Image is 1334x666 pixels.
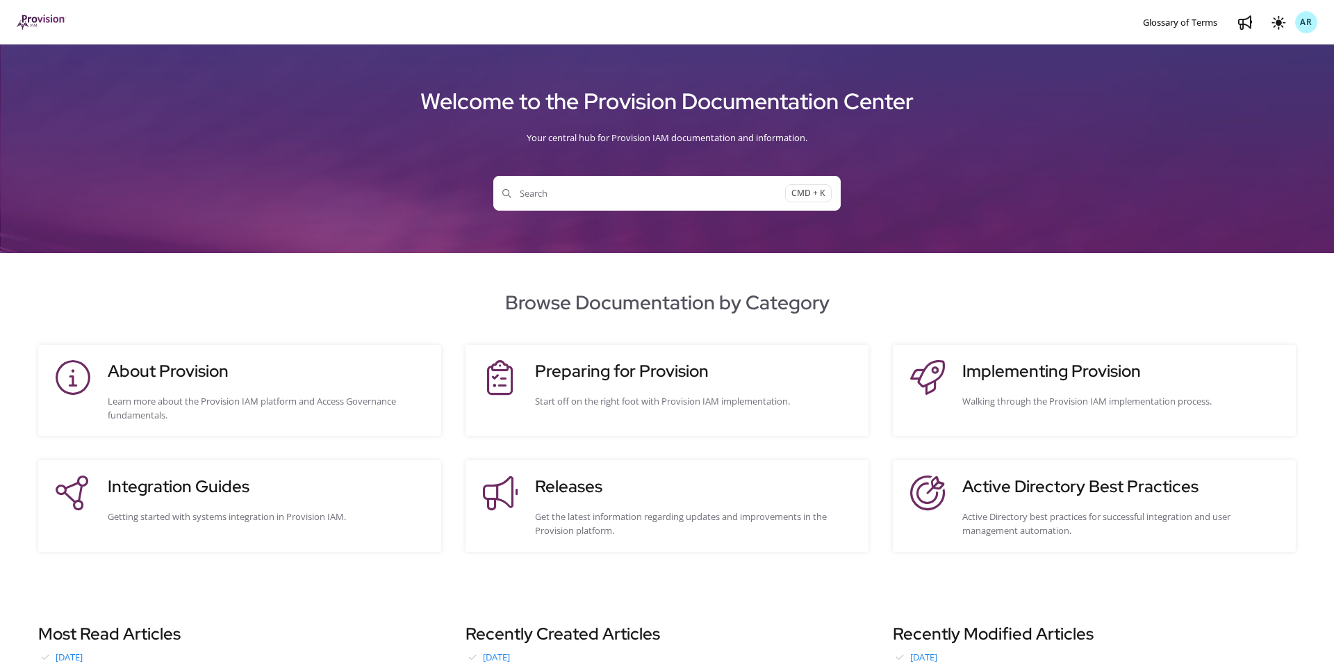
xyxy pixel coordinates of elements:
div: Your central hub for Provision IAM documentation and information. [17,120,1317,155]
div: Active Directory best practices for successful integration and user management automation. [962,510,1282,537]
a: Whats new [1234,11,1256,33]
h3: Most Read Articles [38,622,441,647]
button: SearchCMD + K [493,176,841,211]
h3: About Provision [108,359,427,384]
div: Start off on the right foot with Provision IAM implementation. [535,394,855,408]
button: AR [1295,11,1317,33]
div: Get the latest information regarding updates and improvements in the Provision platform. [535,510,855,537]
a: Implementing ProvisionWalking through the Provision IAM implementation process. [907,359,1282,422]
a: Active Directory Best PracticesActive Directory best practices for successful integration and use... [907,474,1282,537]
a: About ProvisionLearn more about the Provision IAM platform and Access Governance fundamentals. [52,359,427,422]
div: Walking through the Provision IAM implementation process. [962,394,1282,408]
span: CMD + K [785,184,832,203]
a: Project logo [17,15,66,31]
span: AR [1300,16,1312,29]
button: Theme options [1267,11,1290,33]
h3: Preparing for Provision [535,359,855,384]
h3: Releases [535,474,855,499]
a: Preparing for ProvisionStart off on the right foot with Provision IAM implementation. [479,359,855,422]
a: ReleasesGet the latest information regarding updates and improvements in the Provision platform. [479,474,855,537]
h3: Active Directory Best Practices [962,474,1282,499]
h3: Recently Created Articles [466,622,868,647]
img: brand logo [17,15,66,30]
h3: Recently Modified Articles [893,622,1296,647]
span: Search [502,186,785,200]
h2: Browse Documentation by Category [17,288,1317,317]
div: Getting started with systems integration in Provision IAM. [108,510,427,523]
span: Glossary of Terms [1143,16,1217,29]
h3: Integration Guides [108,474,427,499]
div: Learn more about the Provision IAM platform and Access Governance fundamentals. [108,394,427,422]
a: Integration GuidesGetting started with systems integration in Provision IAM. [52,474,427,537]
h1: Welcome to the Provision Documentation Center [17,83,1317,120]
h3: Implementing Provision [962,359,1282,384]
